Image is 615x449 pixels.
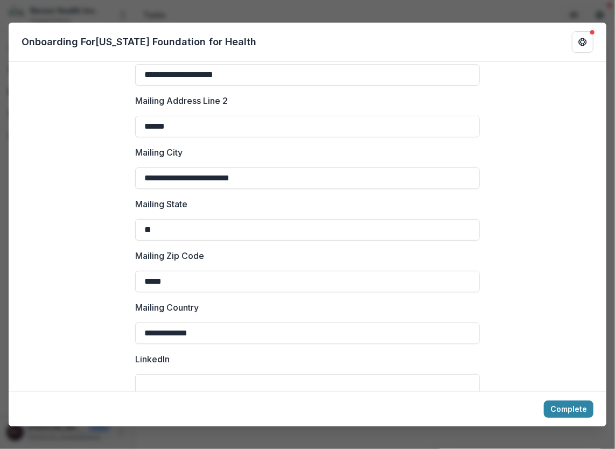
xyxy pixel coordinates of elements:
p: Onboarding For [US_STATE] Foundation for Health [22,34,256,49]
button: Complete [544,401,593,418]
button: Get Help [572,31,593,53]
p: LinkedIn [135,353,170,366]
p: Mailing City [135,146,183,159]
p: Mailing Country [135,301,199,314]
p: Mailing Zip Code [135,249,204,262]
p: Mailing Address Line 2 [135,94,228,107]
p: Mailing State [135,198,187,211]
